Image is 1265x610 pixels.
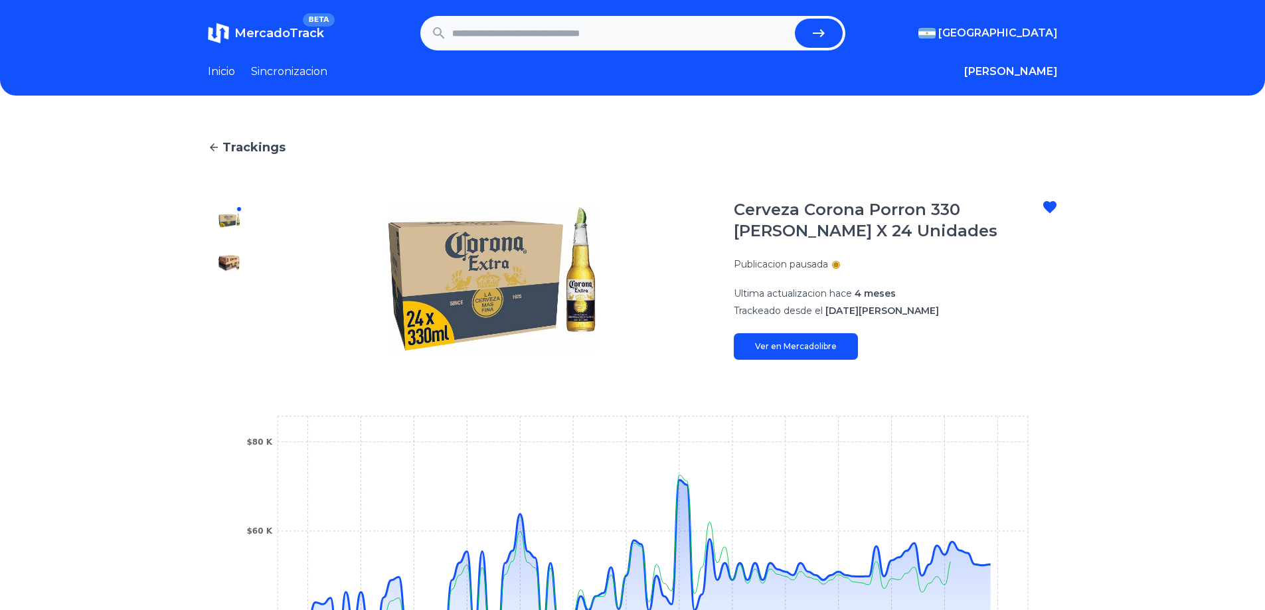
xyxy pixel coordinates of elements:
a: Ver en Mercadolibre [734,333,858,360]
span: [GEOGRAPHIC_DATA] [938,25,1058,41]
img: Cerveza Corona Porron 330 Ml Caja X 24 Unidades [277,199,707,360]
a: Inicio [208,64,235,80]
p: Publicacion pausada [734,258,828,271]
span: Ultima actualizacion hace [734,287,852,299]
a: MercadoTrackBETA [208,23,324,44]
span: BETA [303,13,334,27]
h1: Cerveza Corona Porron 330 [PERSON_NAME] X 24 Unidades [734,199,1042,242]
button: [PERSON_NAME] [964,64,1058,80]
img: Argentina [918,28,936,38]
a: Sincronizacion [251,64,327,80]
button: [GEOGRAPHIC_DATA] [918,25,1058,41]
span: Trackeado desde el [734,305,823,317]
tspan: $80 K [246,437,272,447]
span: MercadoTrack [234,26,324,40]
span: [DATE][PERSON_NAME] [825,305,939,317]
img: MercadoTrack [208,23,229,44]
img: Cerveza Corona Porron 330 Ml Caja X 24 Unidades [218,252,240,273]
span: 4 meses [855,287,896,299]
span: Trackings [222,138,286,157]
tspan: $60 K [246,526,272,536]
img: Cerveza Corona Porron 330 Ml Caja X 24 Unidades [218,210,240,231]
a: Trackings [208,138,1058,157]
